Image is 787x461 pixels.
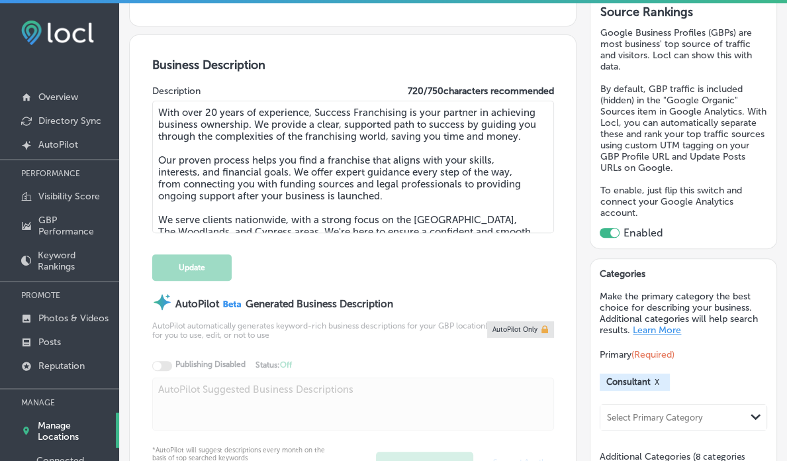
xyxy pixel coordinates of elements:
label: Enabled [623,227,663,239]
p: Directory Sync [38,115,101,127]
a: Learn More [633,325,681,336]
div: Select Primary Category [607,412,703,422]
p: AutoPilot [38,139,78,150]
p: By default, GBP traffic is included (hidden) in the "Google Organic" Sources item in Google Analy... [600,83,766,174]
label: 720 / 750 characters recommended [408,85,554,97]
button: Update [152,254,232,281]
button: X [651,377,663,387]
strong: AutoPilot Generated Business Description [175,298,393,310]
p: Manage Locations [38,420,111,442]
p: Google Business Profiles (GBPs) are most business' top source of traffic and visitors. Locl can s... [600,27,766,72]
img: fda3e92497d09a02dc62c9cd864e3231.png [21,21,94,45]
p: Reputation [38,360,85,372]
p: GBP Performance [38,215,113,237]
p: Photos & Videos [38,313,109,324]
p: To enable, just flip this switch and connect your Google Analytics account. [600,185,766,219]
p: Posts [38,336,61,348]
span: (Required) [631,349,674,360]
h3: Business Description [152,58,554,72]
textarea: With over 20 years of experience, Success Franchising is your partner in achieving business owner... [152,101,554,233]
span: Consultant [606,377,651,387]
img: Beta [219,298,246,309]
p: Visibility Score [38,191,100,202]
p: Make the primary category the best choice for describing your business. Additional categories wil... [600,291,767,336]
img: autopilot-icon [152,292,172,312]
label: Description [152,85,201,97]
span: Primary [600,349,674,360]
h3: Categories [600,268,767,284]
p: Keyword Rankings [38,250,113,272]
p: Overview [38,91,78,103]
